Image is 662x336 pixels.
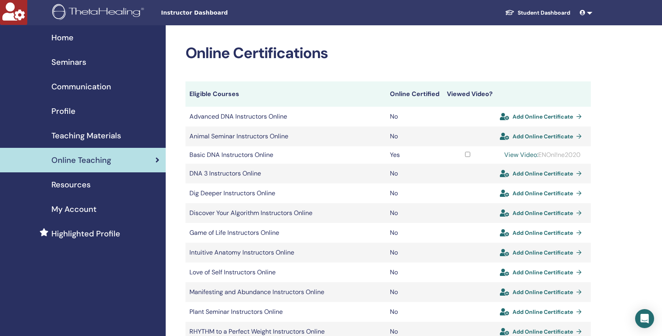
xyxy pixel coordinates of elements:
[386,302,442,322] td: No
[442,81,494,107] th: Viewed Video?
[386,203,442,223] td: No
[513,308,573,315] span: Add Online Certificate
[386,223,442,243] td: No
[386,282,442,302] td: No
[500,207,584,219] a: Add Online Certificate
[185,81,386,107] th: Eligible Courses
[499,6,577,20] a: Student Dashboard
[513,170,573,177] span: Add Online Certificate
[513,289,573,296] span: Add Online Certificate
[500,168,584,179] a: Add Online Certificate
[513,328,573,335] span: Add Online Certificate
[513,269,573,276] span: Add Online Certificate
[185,183,386,203] td: Dig Deeper Instructors Online
[386,243,442,262] td: No
[386,183,442,203] td: No
[500,286,584,298] a: Add Online Certificate
[386,146,442,164] td: Yes
[500,247,584,259] a: Add Online Certificate
[51,228,120,240] span: Highlighted Profile
[386,81,442,107] th: Online Certified
[185,223,386,243] td: Game of Life Instructors Online
[513,133,573,140] span: Add Online Certificate
[513,229,573,236] span: Add Online Certificate
[185,302,386,322] td: Plant Seminar Instructors Online
[185,126,386,146] td: Animal Seminar Instructors Online
[500,227,584,239] a: Add Online Certificate
[51,32,74,43] span: Home
[500,111,584,123] a: Add Online Certificate
[161,9,280,17] span: Instructor Dashboard
[513,190,573,197] span: Add Online Certificate
[513,249,573,256] span: Add Online Certificate
[500,187,584,199] a: Add Online Certificate
[500,306,584,318] a: Add Online Certificate
[51,56,86,68] span: Seminars
[386,107,442,126] td: No
[51,179,91,191] span: Resources
[185,107,386,126] td: Advanced DNA Instructors Online
[185,146,386,164] td: Basic DNA Instructors Online
[185,262,386,282] td: Love of Self Instructors Online
[635,309,654,328] div: Open Intercom Messenger
[513,113,573,120] span: Add Online Certificate
[51,203,96,215] span: My Account
[386,164,442,183] td: No
[185,203,386,223] td: Discover Your Algorithm Instructors Online
[51,81,111,92] span: Communication
[185,44,591,62] h2: Online Certifications
[500,266,584,278] a: Add Online Certificate
[51,130,121,142] span: Teaching Materials
[185,243,386,262] td: Intuitive Anatomy Instructors Online
[185,282,386,302] td: Manifesting and Abundance Instructors Online
[500,130,584,142] a: Add Online Certificate
[498,150,587,160] div: ENOnl!ne2020
[52,4,147,22] img: logo.png
[51,154,111,166] span: Online Teaching
[386,262,442,282] td: No
[185,164,386,183] td: DNA 3 Instructors Online
[386,126,442,146] td: No
[504,151,538,159] a: View Video:
[513,210,573,217] span: Add Online Certificate
[505,9,514,16] img: graduation-cap-white.svg
[51,105,76,117] span: Profile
